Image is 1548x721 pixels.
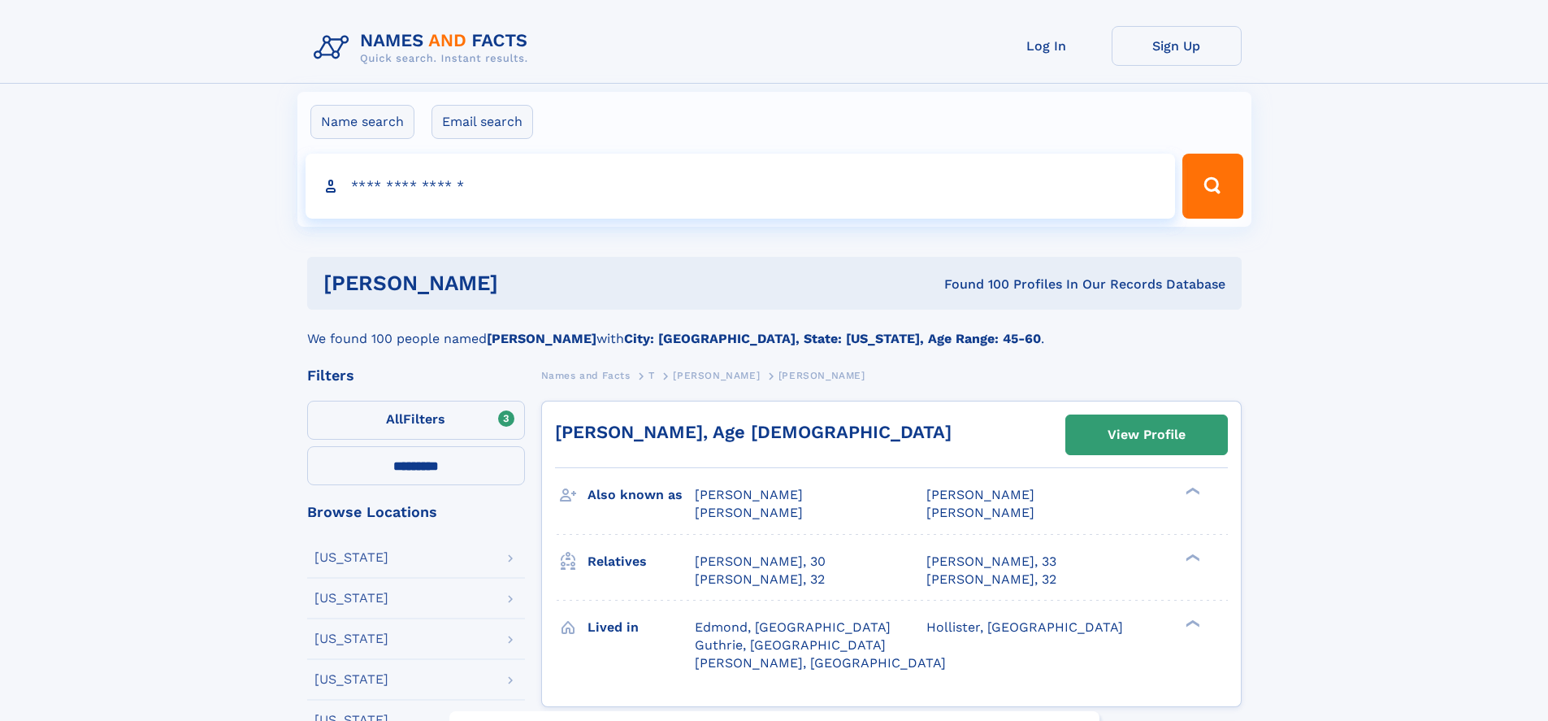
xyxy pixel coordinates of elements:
span: T [648,370,655,381]
div: View Profile [1108,416,1186,454]
img: Logo Names and Facts [307,26,541,70]
span: Guthrie, [GEOGRAPHIC_DATA] [695,637,886,653]
h3: Relatives [588,548,695,575]
a: View Profile [1066,415,1227,454]
button: Search Button [1182,154,1242,219]
div: [US_STATE] [314,632,388,645]
b: City: [GEOGRAPHIC_DATA], State: [US_STATE], Age Range: 45-60 [624,331,1041,346]
div: We found 100 people named with . [307,310,1242,349]
span: Edmond, [GEOGRAPHIC_DATA] [695,619,891,635]
span: [PERSON_NAME] [926,505,1034,520]
a: [PERSON_NAME], 32 [695,571,825,589]
div: Browse Locations [307,505,525,519]
a: T [648,365,655,385]
span: Hollister, [GEOGRAPHIC_DATA] [926,619,1123,635]
a: [PERSON_NAME], 33 [926,553,1056,571]
div: ❯ [1182,552,1201,562]
div: ❯ [1182,486,1201,497]
input: search input [306,154,1176,219]
span: [PERSON_NAME] [926,487,1034,502]
a: Names and Facts [541,365,631,385]
div: Filters [307,368,525,383]
div: [US_STATE] [314,551,388,564]
div: [US_STATE] [314,592,388,605]
a: Log In [982,26,1112,66]
div: Found 100 Profiles In Our Records Database [721,276,1225,293]
h1: [PERSON_NAME] [323,273,722,293]
span: [PERSON_NAME] [673,370,760,381]
span: [PERSON_NAME] [778,370,865,381]
span: [PERSON_NAME] [695,487,803,502]
div: ❯ [1182,618,1201,628]
a: [PERSON_NAME], 32 [926,571,1056,589]
label: Email search [431,105,533,139]
h3: Lived in [588,614,695,641]
b: [PERSON_NAME] [487,331,596,346]
span: [PERSON_NAME] [695,505,803,520]
a: [PERSON_NAME], Age [DEMOGRAPHIC_DATA] [555,422,952,442]
a: Sign Up [1112,26,1242,66]
a: [PERSON_NAME] [673,365,760,385]
a: [PERSON_NAME], 30 [695,553,826,571]
h3: Also known as [588,481,695,509]
label: Filters [307,401,525,440]
div: [US_STATE] [314,673,388,686]
span: [PERSON_NAME], [GEOGRAPHIC_DATA] [695,655,946,671]
label: Name search [310,105,414,139]
span: All [386,411,403,427]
